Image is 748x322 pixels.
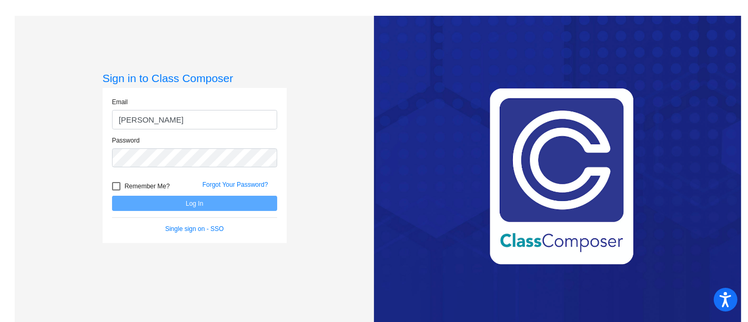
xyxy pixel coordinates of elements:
button: Log In [112,196,277,211]
h3: Sign in to Class Composer [103,72,287,85]
a: Forgot Your Password? [203,181,268,188]
label: Password [112,136,140,145]
span: Remember Me? [125,180,170,193]
label: Email [112,97,128,107]
a: Single sign on - SSO [165,225,224,233]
